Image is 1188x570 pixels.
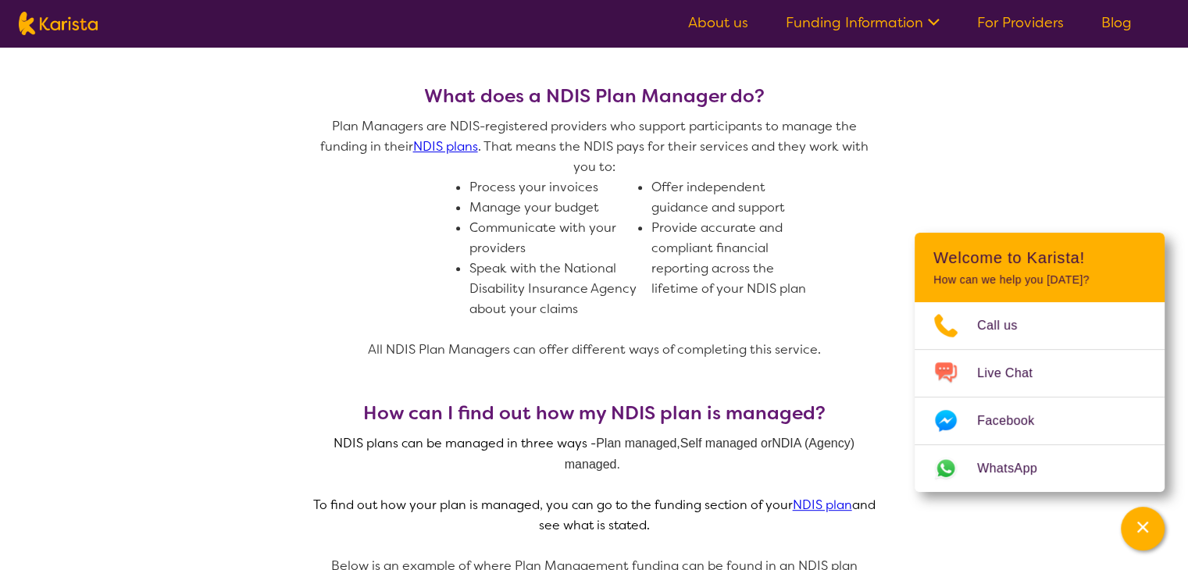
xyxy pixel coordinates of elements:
li: Process your invoices [469,177,639,198]
a: NDIS plan [793,497,852,513]
p: How can we help you [DATE]? [933,273,1146,287]
span: Self managed or [680,436,772,450]
a: For Providers [977,13,1064,32]
span: Plan managed, [596,436,680,450]
a: Web link opens in a new tab. [915,445,1165,492]
span: NDIS plans can be managed in three ways - [334,435,596,451]
li: Manage your budget [469,198,639,218]
li: Provide accurate and compliant financial reporting across the lifetime of your NDIS plan [651,218,821,299]
a: Funding Information [786,13,940,32]
h3: What does a NDIS Plan Manager do? [313,85,876,107]
a: Blog [1101,13,1132,32]
ul: Choose channel [915,302,1165,492]
h2: Welcome to Karista! [933,248,1146,267]
span: Live Chat [977,362,1051,385]
li: Speak with the National Disability Insurance Agency about your claims [469,258,639,319]
span: To find out how your plan is managed, you can go to the funding section of your and see what is s... [313,497,876,533]
li: Communicate with your providers [469,218,639,258]
a: About us [688,13,748,32]
p: All NDIS Plan Managers can offer different ways of completing this service. [313,340,876,360]
h3: How can I find out how my NDIS plan is managed? [313,402,876,424]
li: Offer independent guidance and support [651,177,821,218]
button: Channel Menu [1121,507,1165,550]
span: Call us [977,314,1036,337]
span: Facebook [977,409,1053,433]
p: Plan Managers are NDIS-registered providers who support participants to manage the funding in the... [313,116,876,177]
img: Karista logo [19,12,98,35]
a: NDIS plans [413,138,478,155]
span: WhatsApp [977,457,1056,480]
div: Channel Menu [915,233,1165,492]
